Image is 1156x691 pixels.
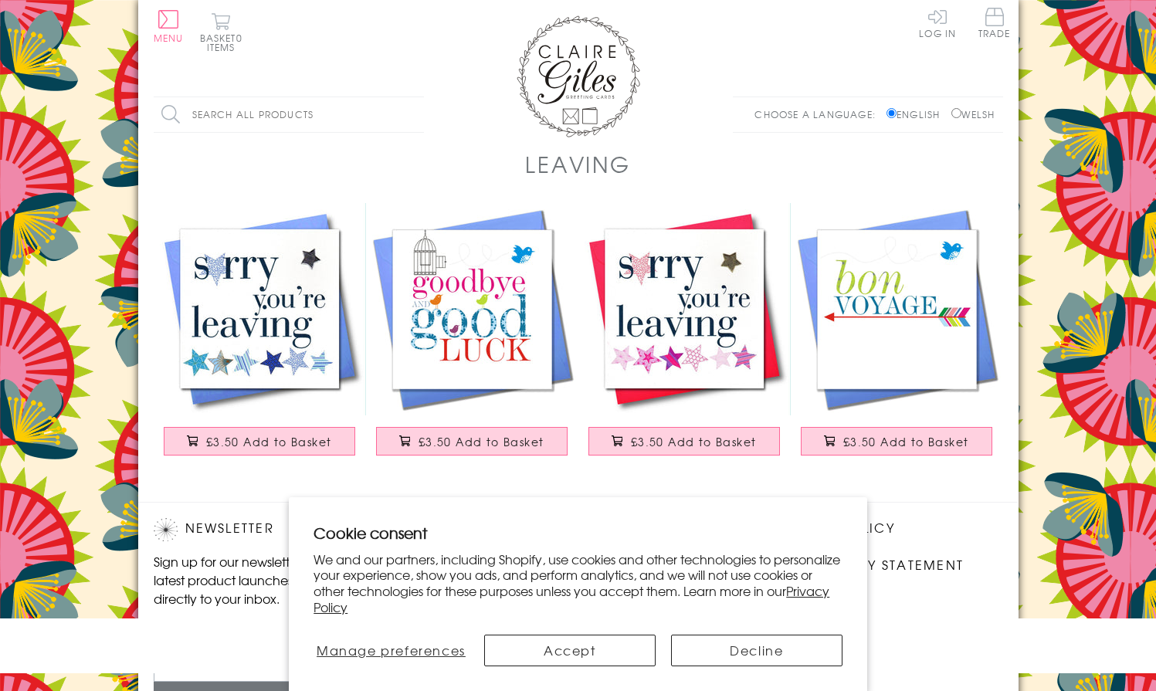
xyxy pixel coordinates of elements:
[951,107,995,121] label: Welsh
[951,108,961,118] input: Welsh
[801,427,992,456] button: £3.50 Add to Basket
[886,107,948,121] label: English
[791,203,1003,415] img: Good Luck Leaving Card, Arrow and Bird, Bon Voyage
[671,635,842,666] button: Decline
[154,203,366,471] a: Good Luck Card, Sorry You're Leaving Blue, Embellished with a padded star £3.50 Add to Basket
[314,635,468,666] button: Manage preferences
[314,522,842,544] h2: Cookie consent
[408,97,424,132] input: Search
[978,8,1011,38] span: Trade
[525,148,630,180] h1: Leaving
[919,8,956,38] a: Log In
[484,635,656,666] button: Accept
[317,641,466,659] span: Manage preferences
[154,97,424,132] input: Search all products
[207,31,242,54] span: 0 items
[771,555,964,576] a: Accessibility Statement
[200,12,242,52] button: Basket0 items
[164,427,355,456] button: £3.50 Add to Basket
[376,427,568,456] button: £3.50 Add to Basket
[791,203,1003,471] a: Good Luck Leaving Card, Arrow and Bird, Bon Voyage £3.50 Add to Basket
[978,8,1011,41] a: Trade
[366,203,578,471] a: Good Luck Leaving Card, Bird Card, Goodbye and Good Luck £3.50 Add to Basket
[154,31,184,45] span: Menu
[419,434,544,449] span: £3.50 Add to Basket
[754,107,883,121] p: Choose a language:
[154,518,416,541] h2: Newsletter
[154,552,416,608] p: Sign up for our newsletter to receive the latest product launches, news and offers directly to yo...
[631,434,757,449] span: £3.50 Add to Basket
[588,427,780,456] button: £3.50 Add to Basket
[314,581,829,616] a: Privacy Policy
[154,10,184,42] button: Menu
[154,203,366,415] img: Good Luck Card, Sorry You're Leaving Blue, Embellished with a padded star
[843,434,969,449] span: £3.50 Add to Basket
[206,434,332,449] span: £3.50 Add to Basket
[886,108,897,118] input: English
[517,15,640,137] img: Claire Giles Greetings Cards
[578,203,791,471] a: Good Luck Card, Sorry You're Leaving Pink, Embellished with a padded star £3.50 Add to Basket
[314,551,842,615] p: We and our partners, including Shopify, use cookies and other technologies to personalize your ex...
[366,203,578,415] img: Good Luck Leaving Card, Bird Card, Goodbye and Good Luck
[578,203,791,415] img: Good Luck Card, Sorry You're Leaving Pink, Embellished with a padded star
